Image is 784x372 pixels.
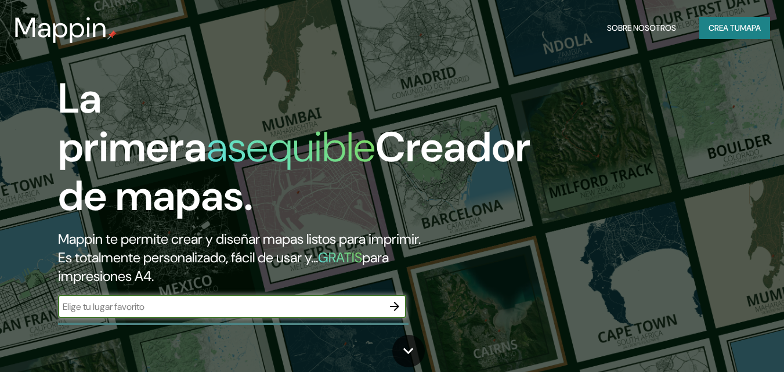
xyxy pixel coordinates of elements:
[58,300,383,313] input: Elige tu lugar favorito
[58,248,318,266] font: Es totalmente personalizado, fácil de usar y...
[58,230,421,248] font: Mappin te permite crear y diseñar mapas listos para imprimir.
[107,30,117,39] img: pin de mapeo
[699,17,770,39] button: Crea tumapa
[602,17,681,39] button: Sobre nosotros
[318,248,362,266] font: GRATIS
[709,23,740,33] font: Crea tu
[740,23,761,33] font: mapa
[58,120,530,223] font: Creador de mapas.
[58,71,207,174] font: La primera
[58,248,389,285] font: para impresiones A4.
[14,9,107,46] font: Mappin
[207,120,375,174] font: asequible
[607,23,676,33] font: Sobre nosotros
